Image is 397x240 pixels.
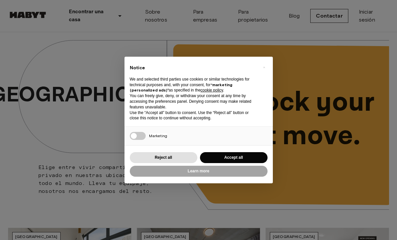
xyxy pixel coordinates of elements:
span: Marketing [149,133,167,138]
p: We and selected third parties use cookies or similar technologies for technical purposes and, wit... [130,77,257,93]
button: Learn more [130,166,268,177]
span: × [263,63,265,71]
p: You can freely give, deny, or withdraw your consent at any time by accessing the preferences pane... [130,93,257,110]
strong: “marketing (personalized ads)” [130,82,232,93]
h2: Notice [130,65,257,71]
button: Close this notice [259,62,270,73]
p: Use the “Accept all” button to consent. Use the “Reject all” button or close this notice to conti... [130,110,257,121]
button: Reject all [130,152,197,163]
a: cookie policy [201,88,223,92]
button: Accept all [200,152,268,163]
